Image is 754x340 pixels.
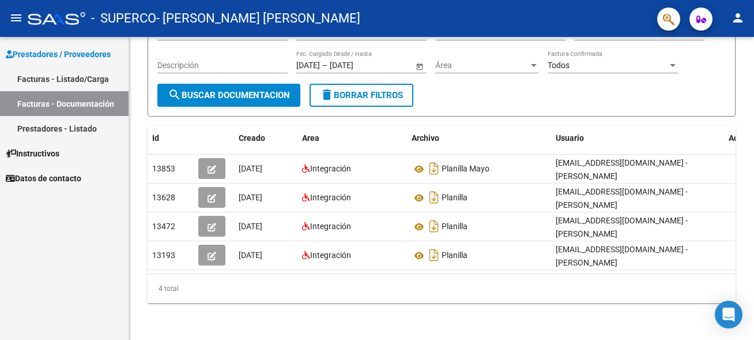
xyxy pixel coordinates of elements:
[9,11,23,25] mat-icon: menu
[310,222,351,231] span: Integración
[239,133,265,143] span: Creado
[556,158,688,181] span: [EMAIL_ADDRESS][DOMAIN_NAME] - [PERSON_NAME]
[310,251,351,260] span: Integración
[320,90,403,100] span: Borrar Filtros
[427,188,442,207] i: Descargar documento
[407,126,551,151] datatable-header-cell: Archivo
[556,133,584,143] span: Usuario
[6,147,59,160] span: Instructivos
[427,217,442,236] i: Descargar documento
[435,61,529,70] span: Área
[234,126,297,151] datatable-header-cell: Creado
[152,164,175,173] span: 13853
[157,84,300,107] button: Buscar Documentacion
[239,164,262,173] span: [DATE]
[168,90,290,100] span: Buscar Documentacion
[91,6,156,31] span: - SUPERCO
[239,251,262,260] span: [DATE]
[413,60,425,72] button: Open calendar
[148,126,194,151] datatable-header-cell: Id
[6,48,111,61] span: Prestadores / Proveedores
[297,126,407,151] datatable-header-cell: Area
[310,164,351,173] span: Integración
[556,187,688,210] span: [EMAIL_ADDRESS][DOMAIN_NAME] - [PERSON_NAME]
[427,246,442,264] i: Descargar documento
[152,222,175,231] span: 13472
[729,133,753,143] span: Acción
[412,133,439,143] span: Archivo
[302,133,319,143] span: Area
[442,193,468,203] span: Planilla
[239,193,262,202] span: [DATE]
[168,88,182,102] mat-icon: search
[6,172,81,185] span: Datos de contacto
[427,159,442,178] i: Descargar documento
[330,61,386,70] input: End date
[310,193,351,202] span: Integración
[148,274,736,303] div: 4 total
[442,251,468,260] span: Planilla
[442,165,489,174] span: Planilla Mayo
[239,222,262,231] span: [DATE]
[152,251,175,260] span: 13193
[320,88,334,102] mat-icon: delete
[556,216,688,238] span: [EMAIL_ADDRESS][DOMAIN_NAME] - [PERSON_NAME]
[296,61,320,70] input: Start date
[310,84,413,107] button: Borrar Filtros
[322,61,327,70] span: –
[152,133,159,143] span: Id
[548,61,570,70] span: Todos
[442,222,468,231] span: Planilla
[156,6,360,31] span: - [PERSON_NAME] [PERSON_NAME]
[731,11,745,25] mat-icon: person
[551,126,724,151] datatable-header-cell: Usuario
[556,245,688,267] span: [EMAIL_ADDRESS][DOMAIN_NAME] - [PERSON_NAME]
[715,301,742,328] div: Open Intercom Messenger
[152,193,175,202] span: 13628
